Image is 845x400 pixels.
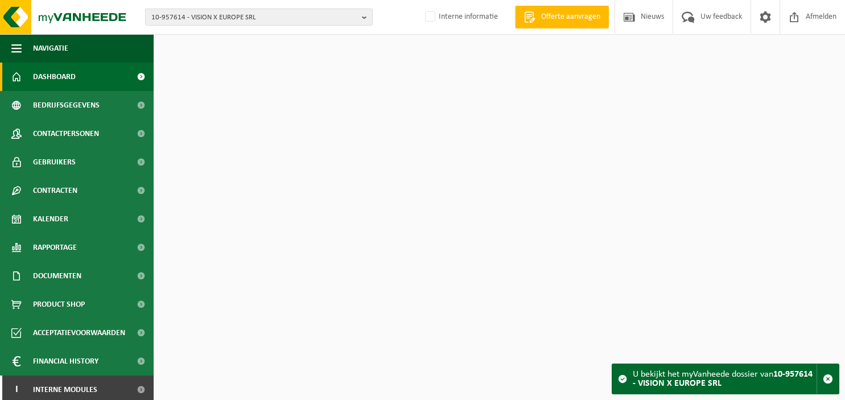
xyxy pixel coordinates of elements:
span: Rapportage [33,233,77,262]
span: Contactpersonen [33,119,99,148]
strong: 10-957614 - VISION X EUROPE SRL [633,370,813,388]
span: Offerte aanvragen [538,11,603,23]
span: Financial History [33,347,98,376]
div: U bekijkt het myVanheede dossier van [633,364,817,394]
span: 10-957614 - VISION X EUROPE SRL [151,9,357,26]
span: Gebruikers [33,148,76,176]
span: Acceptatievoorwaarden [33,319,125,347]
span: Bedrijfsgegevens [33,91,100,119]
span: Kalender [33,205,68,233]
a: Offerte aanvragen [515,6,609,28]
label: Interne informatie [423,9,498,26]
span: Product Shop [33,290,85,319]
span: Contracten [33,176,77,205]
button: 10-957614 - VISION X EUROPE SRL [145,9,373,26]
span: Navigatie [33,34,68,63]
span: Documenten [33,262,81,290]
span: Dashboard [33,63,76,91]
